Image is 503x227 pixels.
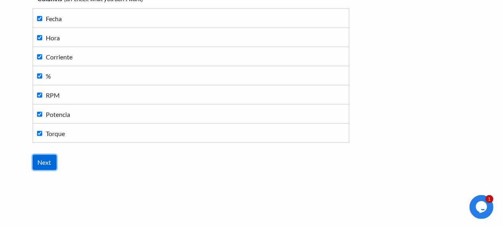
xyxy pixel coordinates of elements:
input: Fecha [37,16,42,21]
span: Fecha [46,15,62,22]
input: Potencia [37,112,42,117]
span: Torque [46,130,65,137]
span: Hora [46,34,60,41]
span: RPM [46,91,60,99]
span: % [46,72,51,80]
iframe: chat widget [470,195,495,219]
input: Corriente [37,54,42,59]
input: Next [33,155,57,170]
input: % [37,73,42,79]
input: Hora [37,35,42,40]
input: RPM [37,93,42,98]
span: Potencia [46,111,70,118]
input: Torque [37,131,42,136]
span: Corriente [46,53,73,61]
